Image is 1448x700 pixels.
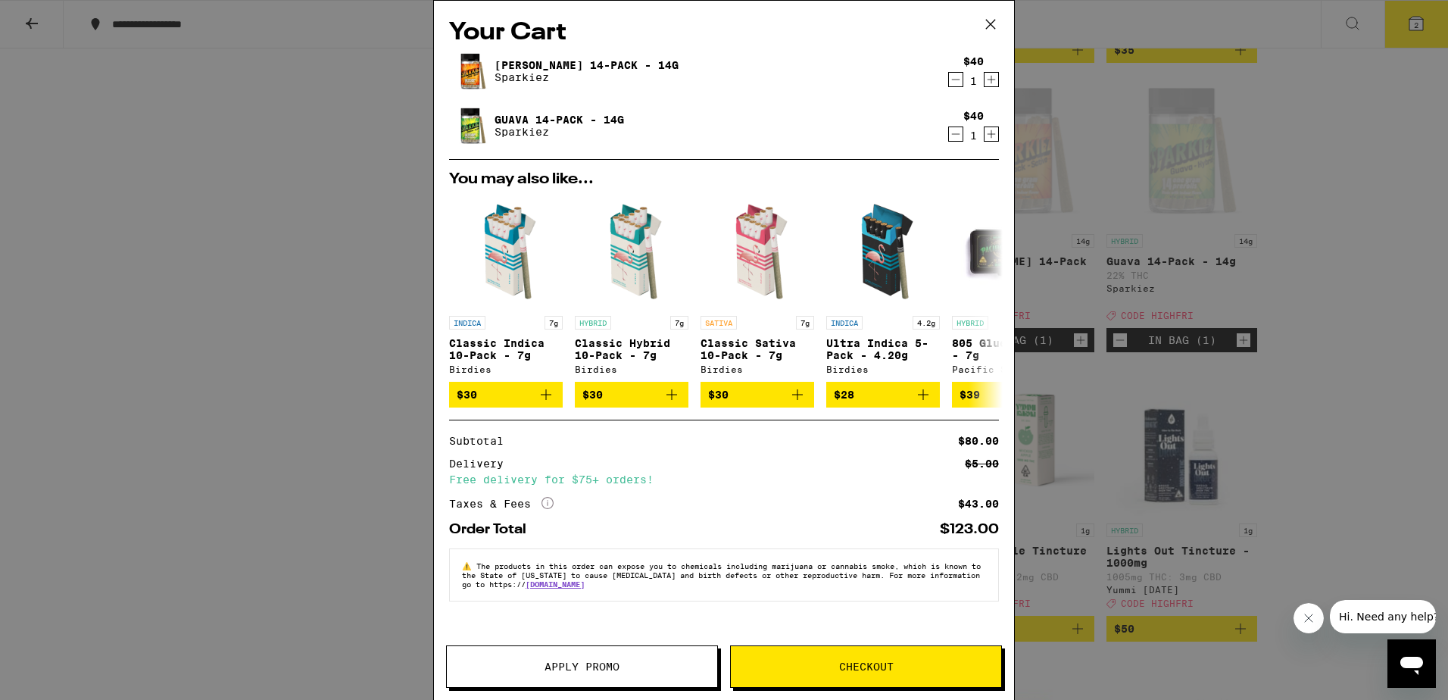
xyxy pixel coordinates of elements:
img: Birdies - Ultra Indica 5-Pack - 4.20g [826,195,940,308]
img: Birdies - Classic Hybrid 10-Pack - 7g [575,195,688,308]
button: Add to bag [952,382,1066,408]
p: INDICA [826,316,863,330]
p: Classic Indica 10-Pack - 7g [449,337,563,361]
div: 1 [963,130,984,142]
p: Sparkiez [495,126,624,138]
p: Classic Hybrid 10-Pack - 7g [575,337,688,361]
button: Checkout [730,645,1002,688]
img: Pacific Stone - 805 Glue 14-Pack - 7g [952,195,1066,308]
p: HYBRID [952,316,988,330]
p: INDICA [449,316,485,330]
a: Open page for Ultra Indica 5-Pack - 4.20g from Birdies [826,195,940,382]
div: Birdies [826,364,940,374]
p: HYBRID [575,316,611,330]
div: Birdies [575,364,688,374]
a: [DOMAIN_NAME] [526,580,585,589]
button: Apply Promo [446,645,718,688]
p: 7g [796,316,814,330]
a: Open page for Classic Sativa 10-Pack - 7g from Birdies [701,195,814,382]
button: Add to bag [449,382,563,408]
button: Decrement [948,127,963,142]
div: 1 [963,75,984,87]
p: 4.2g [913,316,940,330]
a: Guava 14-Pack - 14g [495,114,624,126]
h2: You may also like... [449,172,999,187]
iframe: Message from company [1330,600,1436,633]
div: $80.00 [958,436,999,446]
span: $30 [708,389,729,401]
p: 805 Glue 14-Pack - 7g [952,337,1066,361]
button: Increment [984,127,999,142]
button: Add to bag [826,382,940,408]
p: 7g [670,316,688,330]
span: Apply Promo [545,661,619,672]
div: $123.00 [940,523,999,536]
span: $28 [834,389,854,401]
div: Delivery [449,458,514,469]
div: $40 [963,110,984,122]
div: $40 [963,55,984,67]
button: Add to bag [575,382,688,408]
span: Checkout [839,661,894,672]
div: Pacific Stone [952,364,1066,374]
h2: Your Cart [449,16,999,50]
span: ⚠️ [462,561,476,570]
p: SATIVA [701,316,737,330]
a: Open page for Classic Indica 10-Pack - 7g from Birdies [449,195,563,382]
span: Hi. Need any help? [9,11,109,23]
button: Increment [984,72,999,87]
button: Add to bag [701,382,814,408]
a: [PERSON_NAME] 14-Pack - 14g [495,59,679,71]
span: $30 [457,389,477,401]
span: $39 [960,389,980,401]
p: Classic Sativa 10-Pack - 7g [701,337,814,361]
img: Birdies - Classic Indica 10-Pack - 7g [449,195,563,308]
p: Ultra Indica 5-Pack - 4.20g [826,337,940,361]
div: Order Total [449,523,537,536]
div: Birdies [449,364,563,374]
div: Birdies [701,364,814,374]
a: Open page for 805 Glue 14-Pack - 7g from Pacific Stone [952,195,1066,382]
div: $5.00 [965,458,999,469]
iframe: Button to launch messaging window [1387,639,1436,688]
a: Open page for Classic Hybrid 10-Pack - 7g from Birdies [575,195,688,382]
img: Birdies - Classic Sativa 10-Pack - 7g [701,195,814,308]
div: Taxes & Fees [449,497,554,511]
p: 7g [545,316,563,330]
p: Sparkiez [495,71,679,83]
div: Subtotal [449,436,514,446]
span: $30 [582,389,603,401]
span: The products in this order can expose you to chemicals including marijuana or cannabis smoke, whi... [462,561,981,589]
img: Jack 14-Pack - 14g [449,50,492,92]
button: Decrement [948,72,963,87]
div: Free delivery for $75+ orders! [449,474,999,485]
img: Guava 14-Pack - 14g [449,105,492,147]
iframe: Close message [1294,603,1324,633]
div: $43.00 [958,498,999,509]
